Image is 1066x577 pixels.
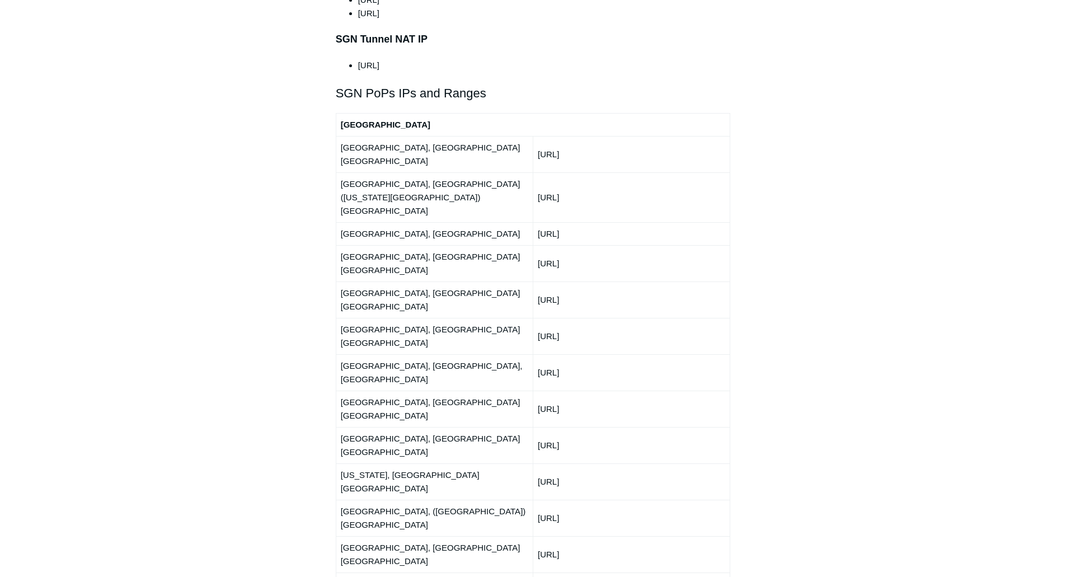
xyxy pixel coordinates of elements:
td: [GEOGRAPHIC_DATA], ([GEOGRAPHIC_DATA]) [GEOGRAPHIC_DATA] [336,500,533,536]
td: [URL] [533,354,730,391]
td: [GEOGRAPHIC_DATA], [GEOGRAPHIC_DATA] ([US_STATE][GEOGRAPHIC_DATA]) [GEOGRAPHIC_DATA] [336,172,533,222]
strong: [GEOGRAPHIC_DATA] [341,120,430,129]
td: [GEOGRAPHIC_DATA], [GEOGRAPHIC_DATA] [GEOGRAPHIC_DATA] [336,245,533,282]
td: [URL] [533,427,730,463]
td: [GEOGRAPHIC_DATA], [GEOGRAPHIC_DATA] [336,222,533,245]
td: [URL] [533,318,730,354]
h2: SGN PoPs IPs and Ranges [336,83,731,103]
td: [GEOGRAPHIC_DATA], [GEOGRAPHIC_DATA] [GEOGRAPHIC_DATA] [336,136,533,172]
td: [GEOGRAPHIC_DATA], [GEOGRAPHIC_DATA] [GEOGRAPHIC_DATA] [336,536,533,573]
td: [GEOGRAPHIC_DATA], [GEOGRAPHIC_DATA] [GEOGRAPHIC_DATA] [336,427,533,463]
td: [GEOGRAPHIC_DATA], [GEOGRAPHIC_DATA] [GEOGRAPHIC_DATA] [336,318,533,354]
td: [URL] [533,536,730,573]
td: [URL] [533,172,730,222]
h3: SGN Tunnel NAT IP [336,31,731,48]
td: [GEOGRAPHIC_DATA], [GEOGRAPHIC_DATA], [GEOGRAPHIC_DATA] [336,354,533,391]
td: [GEOGRAPHIC_DATA], [GEOGRAPHIC_DATA] [GEOGRAPHIC_DATA] [336,282,533,318]
td: [URL] [533,245,730,282]
td: [US_STATE], [GEOGRAPHIC_DATA] [GEOGRAPHIC_DATA] [336,463,533,500]
li: [URL] [358,59,731,72]
td: [URL] [533,391,730,427]
td: [GEOGRAPHIC_DATA], [GEOGRAPHIC_DATA] [GEOGRAPHIC_DATA] [336,391,533,427]
td: [URL] [533,463,730,500]
td: [URL] [533,136,730,172]
td: [URL] [533,222,730,245]
td: [URL] [533,282,730,318]
td: [URL] [533,500,730,536]
li: [URL] [358,7,731,20]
